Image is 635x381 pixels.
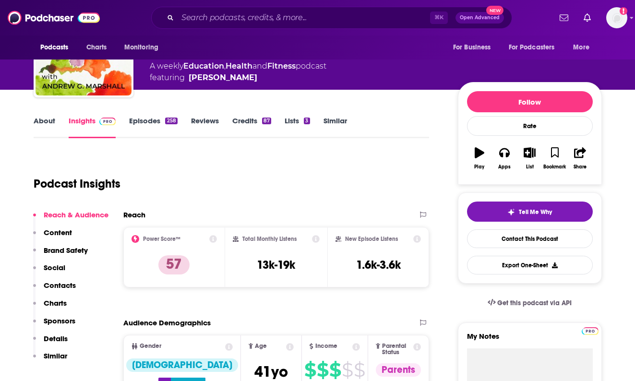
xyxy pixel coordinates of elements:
[44,263,65,272] p: Social
[140,343,161,349] span: Gender
[150,60,326,83] div: A weekly podcast
[446,38,503,57] button: open menu
[567,141,592,176] button: Share
[467,202,593,222] button: tell me why sparkleTell Me Why
[582,327,599,335] img: Podchaser Pro
[242,236,297,242] h2: Total Monthly Listens
[267,61,296,71] a: Fitness
[44,281,76,290] p: Contacts
[382,343,412,356] span: Parental Status
[606,7,627,28] span: Logged in as HWrepandcomms
[150,72,326,83] span: featuring
[467,256,593,274] button: Export One-Sheet
[158,255,190,274] p: 57
[34,116,55,138] a: About
[556,10,572,26] a: Show notifications dropdown
[356,258,401,272] h3: 1.6k-3.6k
[33,228,72,246] button: Content
[123,318,211,327] h2: Audience Demographics
[33,263,65,281] button: Social
[255,343,267,349] span: Age
[33,316,75,334] button: Sponsors
[574,164,587,170] div: Share
[44,316,75,325] p: Sponsors
[519,208,552,216] span: Tell Me Why
[252,61,267,71] span: and
[189,72,257,83] a: Andrew G. Marshall
[69,116,116,138] a: InsightsPodchaser Pro
[606,7,627,28] button: Show profile menu
[543,164,566,170] div: Bookmark
[453,41,491,54] span: For Business
[467,116,593,136] div: Rate
[129,116,177,138] a: Episodes258
[580,10,595,26] a: Show notifications dropdown
[44,351,67,360] p: Similar
[44,298,67,308] p: Charts
[606,7,627,28] img: User Profile
[345,236,398,242] h2: New Episode Listens
[33,210,108,228] button: Reach & Audience
[118,38,171,57] button: open menu
[226,61,252,71] a: Health
[460,15,500,20] span: Open Advanced
[33,334,68,352] button: Details
[44,334,68,343] p: Details
[376,363,421,377] div: Parents
[620,7,627,15] svg: Add a profile image
[354,362,365,378] span: $
[526,164,534,170] div: List
[486,6,503,15] span: New
[329,362,341,378] span: $
[285,116,310,138] a: Lists3
[183,61,224,71] a: Education
[191,116,219,138] a: Reviews
[124,41,158,54] span: Monitoring
[257,258,295,272] h3: 13k-19k
[40,41,69,54] span: Podcasts
[232,116,271,138] a: Credits87
[34,177,120,191] h1: Podcast Insights
[542,141,567,176] button: Bookmark
[474,164,484,170] div: Play
[8,9,100,27] img: Podchaser - Follow, Share and Rate Podcasts
[503,38,569,57] button: open menu
[224,61,226,71] span: ,
[507,208,515,216] img: tell me why sparkle
[317,362,328,378] span: $
[99,118,116,125] img: Podchaser Pro
[33,351,67,369] button: Similar
[44,210,108,219] p: Reach & Audience
[342,362,353,378] span: $
[34,38,81,57] button: open menu
[33,298,67,316] button: Charts
[467,229,593,248] a: Contact This Podcast
[33,281,76,298] button: Contacts
[262,118,271,124] div: 87
[582,326,599,335] a: Pro website
[178,10,430,25] input: Search podcasts, credits, & more...
[467,141,492,176] button: Play
[566,38,601,57] button: open menu
[123,210,145,219] h2: Reach
[480,291,580,315] a: Get this podcast via API
[573,41,589,54] span: More
[315,343,337,349] span: Income
[430,12,448,24] span: ⌘ K
[304,118,310,124] div: 3
[143,236,180,242] h2: Power Score™
[509,41,555,54] span: For Podcasters
[80,38,113,57] a: Charts
[44,246,88,255] p: Brand Safety
[254,362,288,381] span: 41 yo
[304,362,316,378] span: $
[498,164,511,170] div: Apps
[455,12,504,24] button: Open AdvancedNew
[492,141,517,176] button: Apps
[126,358,238,372] div: [DEMOGRAPHIC_DATA]
[33,246,88,263] button: Brand Safety
[86,41,107,54] span: Charts
[517,141,542,176] button: List
[467,91,593,112] button: Follow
